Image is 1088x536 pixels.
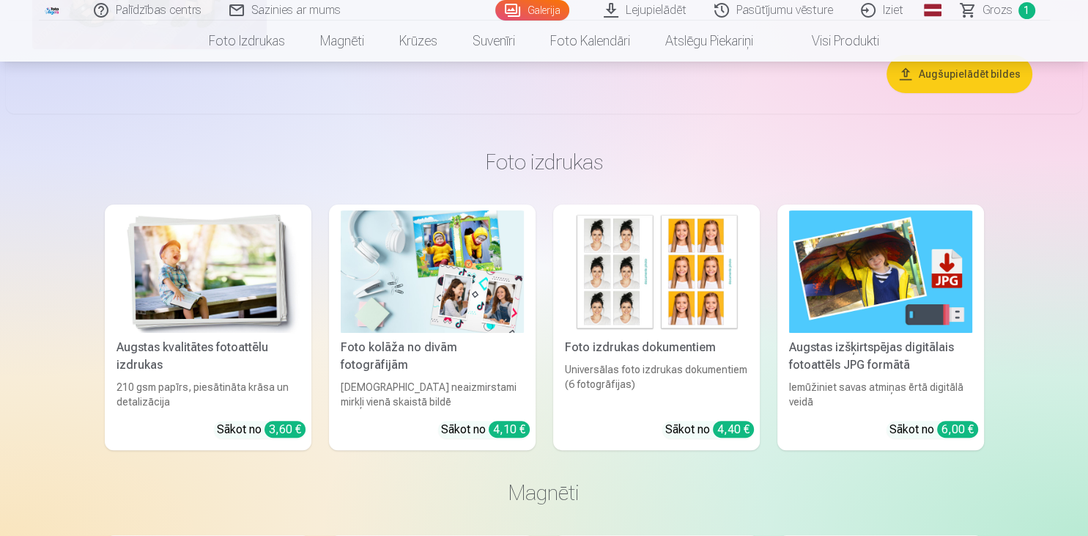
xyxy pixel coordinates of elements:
a: Krūzes [382,21,455,62]
div: Sākot no [665,421,754,438]
img: Foto izdrukas dokumentiem [565,210,748,333]
div: 3,60 € [264,421,306,438]
span: Grozs [982,1,1013,19]
h3: Foto izdrukas [116,149,972,175]
div: Foto izdrukas dokumentiem [559,339,754,356]
div: Foto kolāža no divām fotogrāfijām [335,339,530,374]
div: Sākot no [441,421,530,438]
a: Augstas kvalitātes fotoattēlu izdrukasAugstas kvalitātes fotoattēlu izdrukas210 gsm papīrs, piesā... [105,205,311,450]
div: Sākot no [889,421,978,438]
a: Magnēti [303,21,382,62]
a: Atslēgu piekariņi [648,21,771,62]
div: 6,00 € [937,421,978,438]
a: Foto kalendāri [533,21,648,62]
span: 1 [1018,2,1035,19]
div: 4,10 € [489,421,530,438]
div: Augstas kvalitātes fotoattēlu izdrukas [111,339,306,374]
img: /fa1 [45,6,61,15]
div: Iemūžiniet savas atmiņas ērtā digitālā veidā [783,380,978,409]
h3: Magnēti [116,480,972,506]
div: Sākot no [217,421,306,438]
div: Universālas foto izdrukas dokumentiem (6 fotogrāfijas) [559,362,754,409]
div: Augstas izšķirtspējas digitālais fotoattēls JPG formātā [783,339,978,374]
img: Augstas izšķirtspējas digitālais fotoattēls JPG formātā [789,210,972,333]
img: Augstas kvalitātes fotoattēlu izdrukas [116,210,300,333]
div: [DEMOGRAPHIC_DATA] neaizmirstami mirkļi vienā skaistā bildē [335,380,530,409]
a: Foto izdrukas [191,21,303,62]
a: Foto kolāža no divām fotogrāfijāmFoto kolāža no divām fotogrāfijām[DEMOGRAPHIC_DATA] neaizmirstam... [329,205,536,450]
a: Augstas izšķirtspējas digitālais fotoattēls JPG formātāAugstas izšķirtspējas digitālais fotoattēl... [777,205,984,450]
a: Foto izdrukas dokumentiemFoto izdrukas dokumentiemUniversālas foto izdrukas dokumentiem (6 fotogr... [553,205,760,450]
a: Suvenīri [455,21,533,62]
button: Augšupielādēt bildes [887,55,1032,93]
div: 4,40 € [713,421,754,438]
img: Foto kolāža no divām fotogrāfijām [341,210,524,333]
a: Visi produkti [771,21,897,62]
div: 210 gsm papīrs, piesātināta krāsa un detalizācija [111,380,306,409]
